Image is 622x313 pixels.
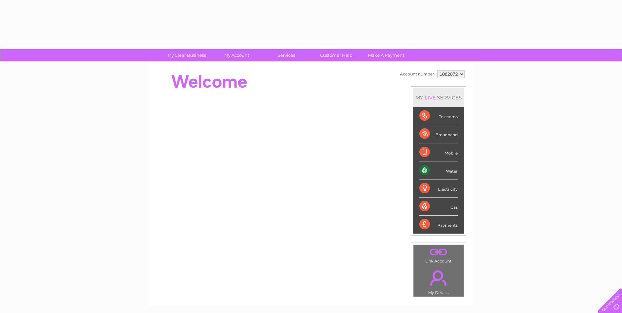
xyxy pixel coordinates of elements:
a: My Account [210,49,264,61]
div: Gas [419,198,458,216]
div: Mobile [419,143,458,161]
div: Broadband [419,125,458,143]
div: Payments [419,216,458,233]
td: Account number [398,69,436,80]
a: Customer Help [309,49,363,61]
a: . [415,246,462,258]
td: Link Account [413,244,464,265]
div: Electricity [419,179,458,198]
td: My Details [413,265,464,297]
div: Water [419,161,458,179]
div: Telecoms [419,107,458,125]
a: . [415,266,462,289]
a: Services [259,49,313,61]
div: LIVE [423,94,437,101]
a: Make A Payment [359,49,413,61]
div: MY SERVICES [413,88,464,107]
a: My Clear Business [160,49,214,61]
